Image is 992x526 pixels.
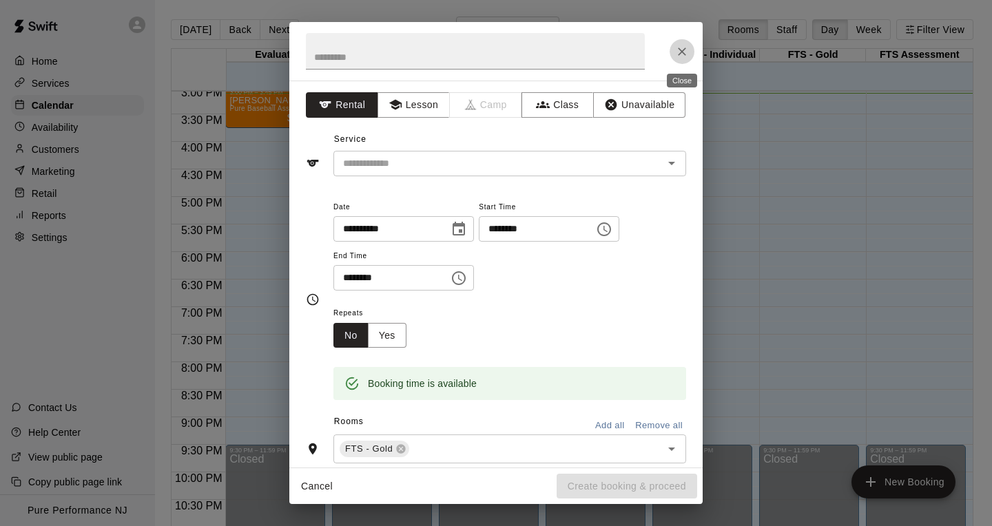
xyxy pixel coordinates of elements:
button: Open [662,439,681,459]
div: Booking time is available [368,371,477,396]
button: Choose time, selected time is 7:00 PM [590,215,618,243]
span: End Time [333,247,474,266]
span: FTS - Gold [340,442,398,456]
div: FTS - Gold [340,441,409,457]
button: Choose date, selected date is Aug 19, 2025 [445,215,473,243]
button: Open [662,154,681,173]
button: Class [521,92,594,118]
span: Camps can only be created in the Services page [450,92,522,118]
button: Cancel [295,474,339,499]
button: No [333,323,369,348]
svg: Timing [306,293,320,306]
button: Lesson [378,92,450,118]
button: Remove all [632,415,686,436]
span: Rooms [334,417,364,426]
button: Rental [306,92,378,118]
div: Close [667,74,697,87]
div: outlined button group [333,323,406,348]
button: Add all [588,415,632,436]
span: Repeats [333,304,417,323]
button: Yes [368,323,406,348]
button: Choose time, selected time is 7:30 PM [445,264,473,292]
button: Unavailable [593,92,685,118]
svg: Rooms [306,442,320,456]
svg: Service [306,156,320,170]
span: Start Time [479,198,619,217]
span: Service [334,134,366,144]
span: Date [333,198,474,217]
button: Close [670,39,694,64]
